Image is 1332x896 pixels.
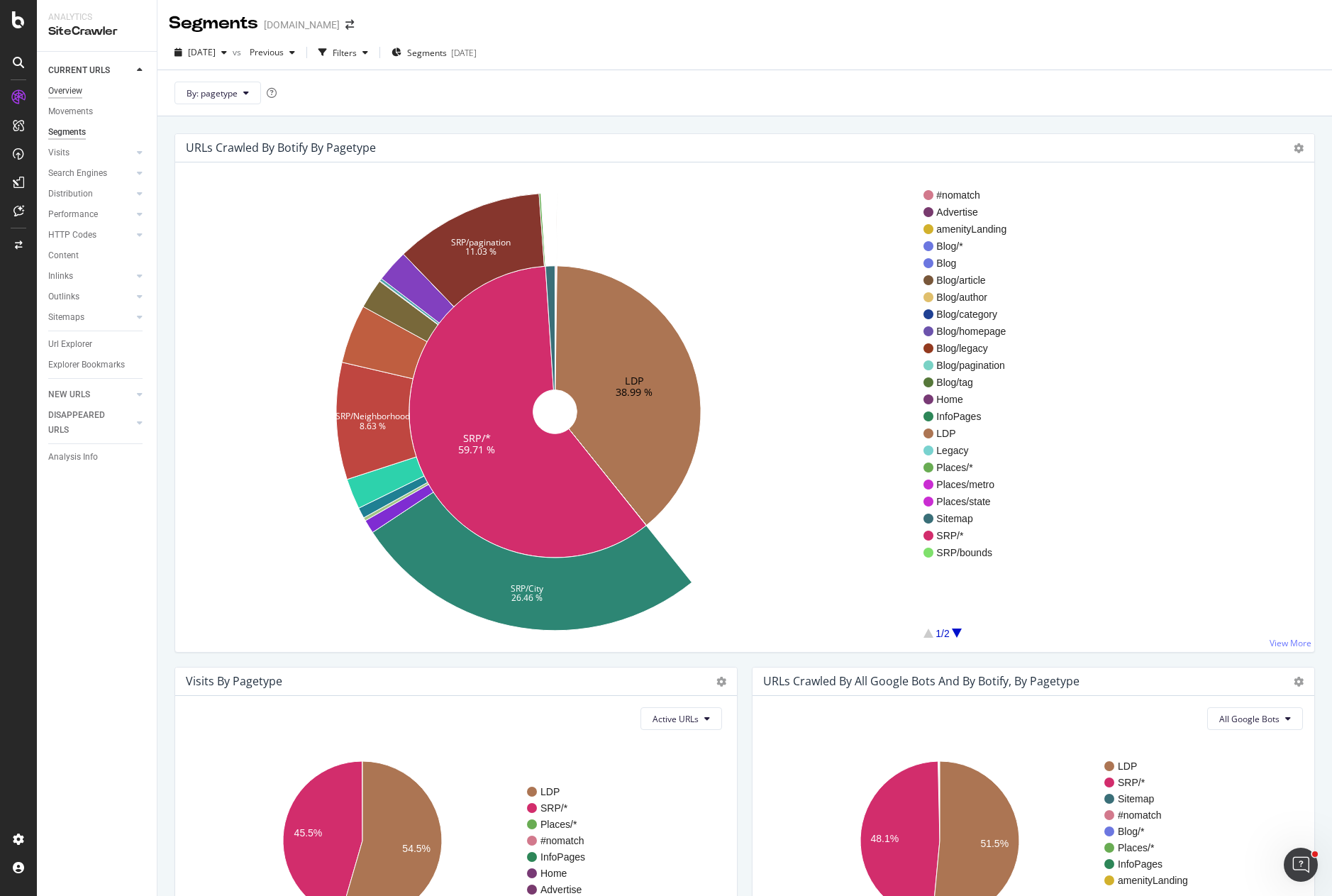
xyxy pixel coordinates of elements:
text: Sitemap [1118,793,1155,804]
span: Active URLs [653,713,699,725]
span: Sitemap [936,511,1006,526]
a: Outlinks [48,289,133,304]
a: Distribution [48,187,133,201]
a: Analysis Info [48,450,147,465]
div: 1/2 [936,626,949,641]
text: #nomatch [1118,809,1161,821]
text: 11.03 % [465,245,496,258]
i: Options [716,677,726,687]
text: 54.5% [402,843,431,854]
div: Sitemaps [48,310,84,325]
h4: URLs Crawled By Botify By pagetype [186,138,376,157]
span: Blog/* [936,239,1006,253]
span: Blog/legacy [936,341,1006,355]
span: amenityLanding [936,222,1006,236]
button: [DATE] [169,41,233,64]
div: Filters [333,47,357,59]
a: Content [48,248,147,263]
div: HTTP Codes [48,228,96,243]
a: CURRENT URLS [48,63,133,78]
text: LDP [625,374,644,387]
span: 2025 Aug. 9th [188,46,216,58]
text: SRP/* [1118,777,1145,788]
text: SRP/City [511,582,544,594]
span: SRP/* [936,529,1006,543]
span: Blog [936,256,1006,270]
button: Segments[DATE] [386,41,482,64]
text: Places/* [540,819,577,830]
a: Performance [48,207,133,222]
div: Explorer Bookmarks [48,358,125,372]
div: DISAPPEARED URLS [48,408,120,438]
text: InfoPages [1118,858,1162,870]
div: Movements [48,104,93,119]
text: Home [540,868,567,879]
div: [DOMAIN_NAME] [264,18,340,32]
a: Search Engines [48,166,133,181]
i: Options [1294,677,1304,687]
div: Outlinks [48,289,79,304]
div: Visits [48,145,70,160]
div: Url Explorer [48,337,92,352]
div: Analysis Info [48,450,98,465]
a: View More [1270,637,1311,649]
div: Analytics [48,11,145,23]
span: Blog/pagination [936,358,1006,372]
span: vs [233,46,244,58]
text: Advertise [540,884,582,895]
div: CURRENT URLS [48,63,110,78]
div: SiteCrawler [48,23,145,40]
div: Overview [48,84,82,99]
button: Previous [244,41,301,64]
text: SRP/* [540,802,568,814]
div: Segments [169,11,258,35]
button: Filters [313,41,374,64]
h4: Visits by pagetype [186,672,282,691]
text: 51.5% [980,838,1009,849]
span: By: pagetype [187,87,238,99]
div: arrow-right-arrow-left [345,20,354,30]
span: Places/* [936,460,1006,475]
button: By: pagetype [174,82,261,104]
text: amenityLanding [1118,875,1188,886]
text: SRP/Neighborhood [335,410,410,422]
i: Options [1294,143,1304,153]
a: Movements [48,104,147,119]
span: Legacy [936,443,1006,458]
a: NEW URLS [48,387,133,402]
span: Blog/author [936,290,1006,304]
div: NEW URLS [48,387,90,402]
span: InfoPages [936,409,1006,424]
text: 8.63 % [360,419,386,431]
text: SRP/pagination [451,236,511,248]
a: Overview [48,84,147,99]
text: LDP [1118,761,1137,772]
a: Sitemaps [48,310,133,325]
text: LDP [540,786,560,797]
text: 45.5% [294,827,323,839]
span: SRP/bounds [936,546,1006,560]
a: Inlinks [48,269,133,284]
button: All Google Bots [1207,707,1303,730]
span: Advertise [936,205,1006,219]
div: [DATE] [451,47,477,59]
a: Explorer Bookmarks [48,358,147,372]
div: Performance [48,207,98,222]
span: Blog/homepage [936,324,1006,338]
a: Url Explorer [48,337,147,352]
a: DISAPPEARED URLS [48,408,133,438]
span: #nomatch [936,188,1006,202]
text: 59.71 % [458,443,495,456]
div: Distribution [48,187,93,201]
span: Places/metro [936,477,1006,492]
div: Search Engines [48,166,107,181]
text: 48.1% [870,833,899,844]
span: Blog/category [936,307,1006,321]
span: All Google Bots [1219,713,1280,725]
a: HTTP Codes [48,228,133,243]
text: Blog/* [1118,826,1145,837]
span: Places/state [936,494,1006,509]
span: Blog/tag [936,375,1006,389]
h4: URLs Crawled by All Google Bots and by Botify, by pagetype [763,672,1080,691]
span: Segments [407,47,447,59]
